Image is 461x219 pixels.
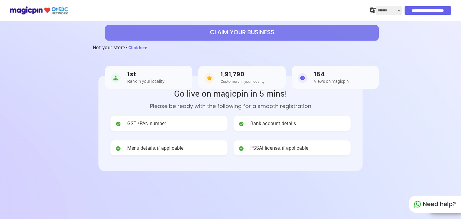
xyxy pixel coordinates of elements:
[128,45,147,50] span: Click here
[127,71,164,78] h3: 1st
[238,145,244,151] img: check
[314,71,349,78] h3: 184
[111,72,121,84] img: Rank
[238,121,244,127] img: check
[414,201,421,208] img: whatapp_green.7240e66a.svg
[221,71,264,78] h3: 1,91,790
[10,5,68,16] img: ondc-logo-new-small.8a59708e.svg
[298,72,307,84] img: Views
[250,120,296,127] span: Bank account details
[127,79,164,83] h5: Rank in your locality
[105,25,379,40] button: CLAIM YOUR BUSINESS
[250,145,308,151] span: FSSAI license, if applicable
[370,7,376,13] img: j2MGCQAAAABJRU5ErkJggg==
[110,102,351,110] p: Please be ready with the following for a smooth registration
[127,145,183,151] span: Menu details, if applicable
[115,121,121,127] img: check
[221,79,264,83] h5: Customers in your locality
[115,145,121,151] img: check
[204,72,214,84] img: Customers
[127,120,166,127] span: GST /PAN number
[314,79,349,83] h5: Views on magicpin
[110,88,351,99] h2: Go live on magicpin in 5 mins!
[409,195,461,213] div: Need help?
[93,40,128,55] h3: Not your store?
